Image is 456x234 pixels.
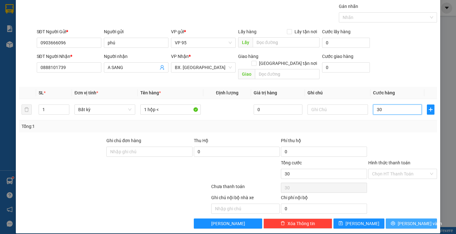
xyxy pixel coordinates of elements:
[345,220,379,227] span: [PERSON_NAME]
[106,138,141,143] label: Ghi chú đơn hàng
[322,54,353,59] label: Cước giao hàng
[8,41,35,71] b: An Anh Limousine
[322,29,351,34] label: Cước lấy hàng
[305,87,370,99] th: Ghi chú
[281,160,302,165] span: Tổng cước
[211,204,280,214] input: Nhập ghi chú
[211,194,280,204] div: Ghi chú nội bộ nhà xe
[322,38,370,48] input: Cước lấy hàng
[194,218,263,229] button: [PERSON_NAME]
[333,218,384,229] button: save[PERSON_NAME]
[22,104,32,115] button: delete
[386,218,437,229] button: printer[PERSON_NAME] và In
[288,220,315,227] span: Xóa Thông tin
[106,147,193,157] input: Ghi chú đơn hàng
[307,104,368,115] input: Ghi Chú
[254,104,302,115] input: 0
[175,38,232,47] span: VP 95
[104,53,168,60] div: Người nhận
[238,69,255,79] span: Giao
[256,60,320,67] span: [GEOGRAPHIC_DATA] tận nơi
[398,220,442,227] span: [PERSON_NAME] và In
[254,90,277,95] span: Giá trị hàng
[41,9,61,61] b: Biên nhận gởi hàng hóa
[140,104,201,115] input: VD: Bàn, Ghế
[74,90,98,95] span: Đơn vị tính
[281,137,367,147] div: Phí thu hộ
[171,54,189,59] span: VP Nhận
[104,28,168,35] div: Người gửi
[373,90,395,95] span: Cước hàng
[37,28,101,35] div: SĐT Người Gửi
[39,90,44,95] span: SL
[368,160,410,165] label: Hình thức thanh toán
[255,69,320,79] input: Dọc đường
[427,107,434,112] span: plus
[322,62,370,73] input: Cước giao hàng
[281,194,367,204] div: Chi phí nội bộ
[194,138,208,143] span: Thu Hộ
[37,53,101,60] div: SĐT Người Nhận
[339,4,358,9] label: Gán nhãn
[391,221,395,226] span: printer
[427,104,434,115] button: plus
[78,105,131,114] span: Bất kỳ
[292,28,320,35] span: Lấy tận nơi
[211,220,245,227] span: [PERSON_NAME]
[238,37,253,47] span: Lấy
[211,183,281,194] div: Chưa thanh toán
[171,28,236,35] div: VP gửi
[22,123,176,130] div: Tổng: 1
[160,65,165,70] span: user-add
[216,90,238,95] span: Định lượng
[263,218,332,229] button: deleteXóa Thông tin
[253,37,320,47] input: Dọc đường
[238,54,258,59] span: Giao hàng
[238,29,256,34] span: Lấy hàng
[339,221,343,226] span: save
[175,63,232,72] span: BX. Ninh Sơn
[140,90,161,95] span: Tên hàng
[281,221,285,226] span: delete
